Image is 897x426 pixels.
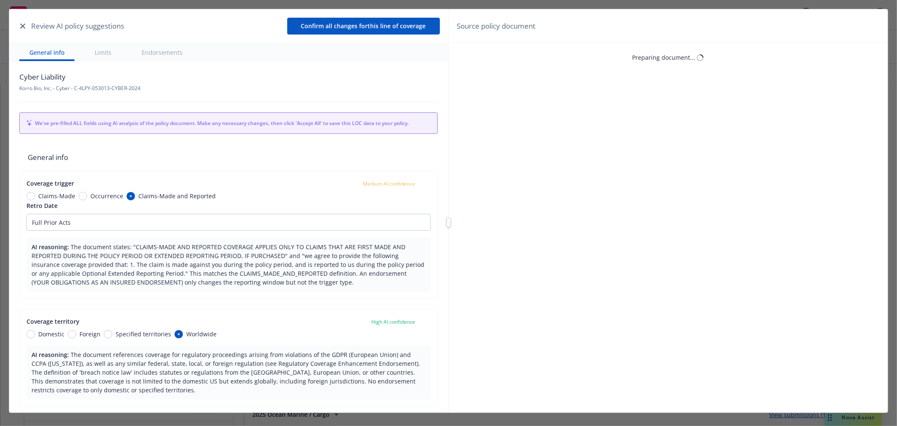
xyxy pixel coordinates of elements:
span: Claims-Made and Reported [138,192,216,200]
span: Retro Date [26,202,58,210]
button: General info [19,43,74,61]
button: Endorsements [132,43,193,61]
span: AI reasoning: [32,351,69,359]
span: Medium AI confidence [363,180,415,187]
span: AI reasoning: [32,243,69,251]
span: Coverage territory [26,317,79,325]
span: High AI confidence [372,318,415,325]
input: Specified territories [104,330,112,338]
div: Preparing document... [632,53,695,62]
button: Limits [85,43,122,61]
span: The document states: "CLAIMS-MADE AND REPORTED COVERAGE APPLIES ONLY TO CLAIMS THAT ARE FIRST MAD... [32,243,424,286]
span: Worldwide [186,330,217,338]
span: Domestic [38,330,64,338]
input: Claims-Made [26,192,35,200]
input: Domestic [26,330,35,338]
span: Foreign [79,330,101,338]
span: Cyber Liability [19,72,140,83]
span: Coverage trigger [26,179,74,187]
span: Korro Bio, Inc. - Cyber - C-4LPY-053013-CYBER-2024 [19,85,140,92]
input: Worldwide [175,330,183,338]
span: Source policy document [457,21,536,32]
span: Specified territories [116,330,171,338]
input: Foreign [68,330,76,338]
span: Review AI policy suggestions [31,21,124,32]
button: Confirm all changes forthis line of coverage [287,18,440,35]
input: Claims-Made and Reported [127,192,135,200]
span: Occurrence [90,192,123,200]
span: Claims-Made [38,192,75,200]
input: Occurrence [79,192,87,200]
span: The document references coverage for regulatory proceedings arising from violations of the GDPR (... [32,351,420,394]
span: General info [19,144,437,171]
span: We've pre-filled ALL fields using AI analysis of the policy document. Make any necessary changes,... [35,120,430,127]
